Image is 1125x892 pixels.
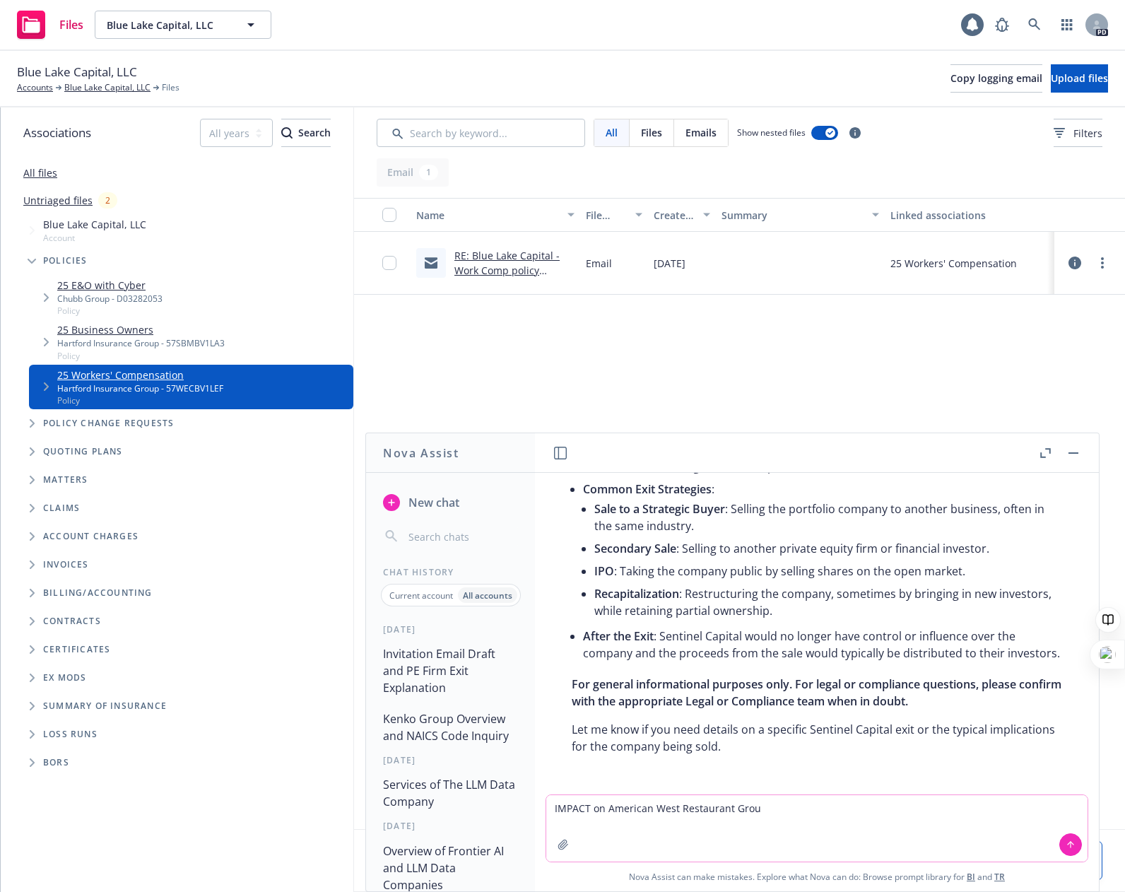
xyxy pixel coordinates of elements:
span: Files [59,19,83,30]
a: Untriaged files [23,193,93,208]
span: [DATE] [654,256,685,271]
span: Claims [43,504,80,512]
div: Hartford Insurance Group - 57SBMBV1LA3 [57,337,225,349]
input: Search by keyword... [377,119,585,147]
button: Linked associations [885,198,1054,232]
a: RE: Blue Lake Capital - Work Comp policy info.msg [454,249,560,292]
span: Policies [43,257,88,265]
div: 2 [98,192,117,209]
button: New chat [377,490,524,515]
button: Invitation Email Draft and PE Firm Exit Explanation [377,641,524,700]
a: TR [994,871,1005,883]
span: Policy [57,305,163,317]
p: Let me know if you need details on a specific Sentinel Capital exit or the typical implications f... [572,721,1062,755]
span: IPO [594,563,614,579]
input: Select all [382,208,396,222]
div: Linked associations [890,208,1049,223]
span: Loss Runs [43,730,98,739]
li: : Taking the company public by selling shares on the open market. [594,560,1062,582]
button: Copy logging email [950,64,1042,93]
p: Current account [389,589,453,601]
span: Sale to a Strategic Buyer [594,501,725,517]
span: Blue Lake Capital, LLC [17,63,137,81]
span: After the Exit [583,628,654,644]
a: 25 E&O with Cyber [57,278,163,293]
textarea: IMPACT on American West Restaurant Gro [546,795,1088,862]
li: : Selling the portfolio company to another business, often in the same industry. [594,498,1062,537]
span: Invoices [43,561,89,569]
span: Files [641,125,662,140]
div: 25 Workers' Compensation [890,256,1017,271]
div: Name [416,208,559,223]
span: Account [43,232,146,244]
div: Summary [721,208,864,223]
span: Blue Lake Capital, LLC [107,18,229,33]
span: Matters [43,476,88,484]
p: : [583,481,1062,498]
div: [DATE] [366,754,535,766]
span: Blue Lake Capital, LLC [43,217,146,232]
button: SearchSearch [281,119,331,147]
button: Created on [648,198,716,232]
span: Upload files [1051,71,1108,85]
svg: Search [281,127,293,139]
span: Filters [1073,126,1102,141]
span: Secondary Sale [594,541,676,556]
span: Contracts [43,617,101,626]
span: Account charges [43,532,139,541]
a: 25 Workers' Compensation [57,368,223,382]
a: All files [23,166,57,180]
a: Switch app [1053,11,1081,39]
div: Folder Tree Example [1,579,353,777]
span: Email [586,256,612,271]
span: New chat [406,494,459,511]
button: Name [411,198,580,232]
a: Files [11,5,89,45]
button: Blue Lake Capital, LLC [95,11,271,39]
li: : Restructuring the company, sometimes by bringing in new investors, while retaining partial owne... [594,582,1062,622]
span: Certificates [43,645,110,654]
h1: Nova Assist [383,445,459,462]
a: more [1094,254,1111,271]
span: Policy change requests [43,419,174,428]
span: Billing/Accounting [43,589,153,597]
span: Files [162,81,179,94]
span: Nova Assist can make mistakes. Explore what Nova can do: Browse prompt library for and [541,862,1093,891]
div: [DATE] [366,623,535,635]
input: Toggle Row Selected [382,256,396,270]
p: : Sentinel Capital would no longer have control or influence over the company and the proceeds fr... [583,628,1062,662]
div: Chat History [366,566,535,578]
a: Accounts [17,81,53,94]
span: For general informational purposes only. For legal or compliance questions, please confirm with t... [572,676,1061,709]
span: Summary of insurance [43,702,167,710]
span: All [606,125,618,140]
span: Quoting plans [43,447,123,456]
button: Summary [716,198,885,232]
a: Report a Bug [988,11,1016,39]
a: 25 Business Owners [57,322,225,337]
div: File type [586,208,627,223]
span: Recapitalization [594,586,679,601]
div: Created on [654,208,695,223]
button: Kenko Group Overview and NAICS Code Inquiry [377,706,524,749]
span: Filters [1054,126,1102,141]
div: Chubb Group - D03282053 [57,293,163,305]
div: Search [281,119,331,146]
span: Policy [57,350,225,362]
span: Show nested files [737,127,806,139]
span: Ex Mods [43,674,86,682]
a: BI [967,871,975,883]
span: Associations [23,124,91,142]
span: Common Exit Strategies [583,481,712,497]
span: Copy logging email [950,71,1042,85]
a: Blue Lake Capital, LLC [64,81,151,94]
span: BORs [43,758,69,767]
span: Policy [57,394,223,406]
button: Services of The LLM Data Company [377,772,524,814]
div: Hartford Insurance Group - 57WECBV1LEF [57,382,223,394]
button: File type [580,198,648,232]
button: Filters [1054,119,1102,147]
button: Upload files [1051,64,1108,93]
a: Search [1020,11,1049,39]
p: All accounts [463,589,512,601]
